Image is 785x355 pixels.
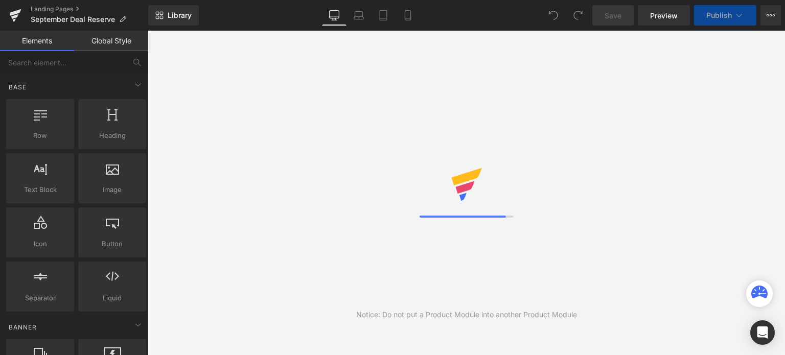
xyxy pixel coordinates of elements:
button: Undo [543,5,564,26]
button: Publish [694,5,756,26]
button: Redo [568,5,588,26]
span: Publish [706,11,732,19]
span: Base [8,82,28,92]
a: Global Style [74,31,148,51]
span: Save [605,10,621,21]
div: Notice: Do not put a Product Module into another Product Module [356,309,577,320]
span: Banner [8,322,38,332]
span: Button [81,239,143,249]
span: September Deal Reserve [31,15,115,23]
span: Image [81,184,143,195]
a: Tablet [371,5,396,26]
span: Library [168,11,192,20]
a: New Library [148,5,199,26]
button: More [760,5,781,26]
span: Separator [9,293,71,303]
a: Landing Pages [31,5,148,13]
a: Desktop [322,5,347,26]
span: Row [9,130,71,141]
span: Text Block [9,184,71,195]
span: Liquid [81,293,143,303]
div: Open Intercom Messenger [750,320,775,345]
a: Preview [638,5,690,26]
span: Preview [650,10,678,21]
span: Heading [81,130,143,141]
span: Icon [9,239,71,249]
a: Laptop [347,5,371,26]
a: Mobile [396,5,420,26]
